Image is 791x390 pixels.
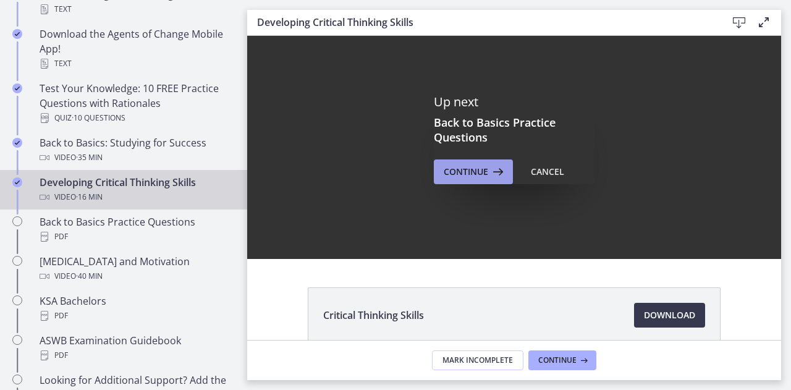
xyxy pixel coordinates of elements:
i: Completed [12,29,22,39]
div: KSA Bachelors [40,294,232,323]
i: Completed [12,177,22,187]
button: Mark Incomplete [432,350,523,370]
span: · 35 min [76,150,103,165]
div: Video [40,150,232,165]
div: Video [40,190,232,205]
div: [MEDICAL_DATA] and Motivation [40,254,232,284]
div: Quiz [40,111,232,125]
button: Continue [528,350,596,370]
h3: Back to Basics Practice Questions [434,115,594,145]
button: Continue [434,159,513,184]
div: Test Your Knowledge: 10 FREE Practice Questions with Rationales [40,81,232,125]
i: Completed [12,83,22,93]
div: Download the Agents of Change Mobile App! [40,27,232,71]
p: Up next [434,94,594,110]
span: Critical Thinking Skills [323,308,424,323]
div: Developing Critical Thinking Skills [40,175,232,205]
div: Text [40,56,232,71]
div: PDF [40,308,232,323]
span: · 16 min [76,190,103,205]
div: Back to Basics: Studying for Success [40,135,232,165]
span: · 10 Questions [72,111,125,125]
div: Cancel [531,164,564,179]
span: Continue [538,355,577,365]
span: · 40 min [76,269,103,284]
div: PDF [40,348,232,363]
div: PDF [40,229,232,244]
div: ASWB Examination Guidebook [40,333,232,363]
span: Download [644,308,695,323]
span: Mark Incomplete [442,355,513,365]
a: Download [634,303,705,328]
span: Continue [444,164,488,179]
h3: Developing Critical Thinking Skills [257,15,707,30]
div: Video [40,269,232,284]
div: Back to Basics Practice Questions [40,214,232,244]
button: Cancel [521,159,574,184]
i: Completed [12,138,22,148]
div: Text [40,2,232,17]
